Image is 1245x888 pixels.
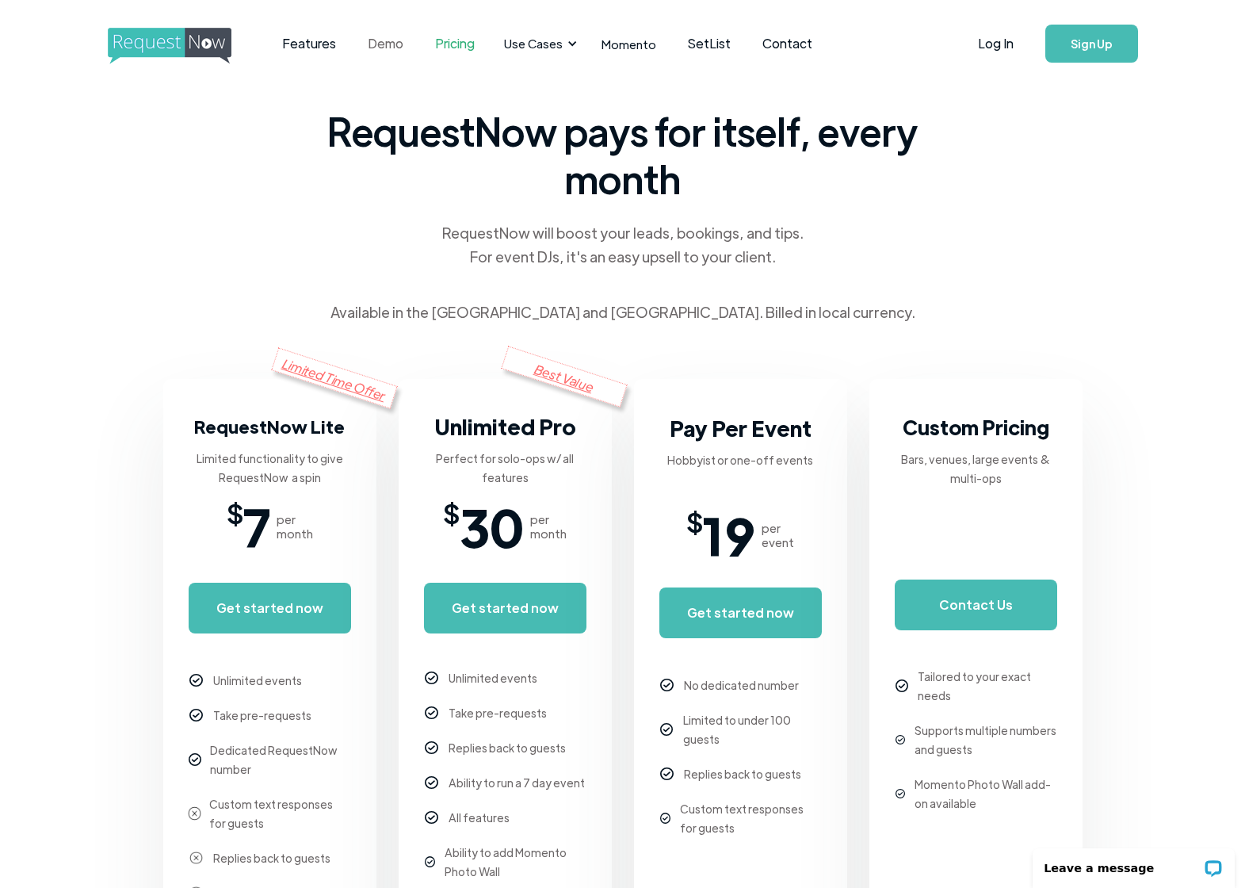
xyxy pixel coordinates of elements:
a: SetList [672,19,747,68]
div: Limited Time Offer [271,347,398,408]
div: No dedicated number [684,676,799,695]
div: Take pre-requests [213,706,311,725]
img: checkmark [896,789,905,798]
a: Momento [586,21,672,67]
a: Contact [747,19,828,68]
div: Perfect for solo-ops w/ all features [424,449,586,487]
img: checkmark [425,856,435,867]
div: Use Cases [504,35,563,52]
a: Log In [962,16,1029,71]
img: requestnow logo [108,28,261,64]
img: checkmark [660,767,674,781]
div: Use Cases [495,19,582,68]
div: All features [449,808,510,827]
strong: Pay Per Event [670,414,812,442]
div: Limited functionality to give RequestNow a spin [189,449,351,487]
img: checkmark [425,672,438,685]
img: checkmark [896,735,905,744]
div: per month [277,512,313,541]
a: Demo [352,19,419,68]
div: Supports multiple numbers and guests [915,721,1057,759]
div: Available in the [GEOGRAPHIC_DATA] and [GEOGRAPHIC_DATA]. Billed in local currency. [330,300,915,324]
span: $ [227,503,243,522]
div: Custom text responses for guests [209,794,350,832]
h3: Unlimited Pro [434,411,576,442]
div: per event [762,521,794,549]
div: Hobbyist or one-off events [667,450,813,469]
a: Get started now [189,583,351,633]
img: checkmark [425,776,438,790]
img: checkmark [189,753,201,766]
img: checkmark [896,679,908,692]
img: checkmark [660,813,670,823]
h3: RequestNow Lite [194,411,345,442]
div: Best Value [501,346,628,407]
img: checkmark [189,852,203,865]
div: Tailored to your exact needs [918,667,1056,705]
img: checkmark [188,806,201,820]
a: Sign Up [1045,25,1138,63]
div: Limited to under 100 guests [683,710,822,748]
div: per month [530,512,567,541]
span: 7 [243,503,270,550]
div: Bars, venues, large events & multi-ops [895,450,1057,488]
div: Ability to run a 7 day event [449,773,585,792]
img: checkmark [425,811,438,825]
div: Ability to add Momento Photo Wall [445,843,586,881]
img: checkmark [425,706,438,720]
div: RequestNow will boost your leads, bookings, and tips. For event DJs, it's an easy upsell to your ... [441,221,805,269]
span: 30 [460,503,524,550]
img: checkmark [660,723,673,736]
div: Dedicated RequestNow number [210,741,350,779]
a: Pricing [419,19,491,68]
strong: Custom Pricing [903,414,1049,440]
img: checkmark [425,741,438,755]
span: $ [443,503,460,522]
div: Momento Photo Wall add-on available [915,775,1057,813]
img: checkmark [189,709,203,722]
a: home [108,28,227,59]
img: checkmark [660,679,674,692]
div: Unlimited events [449,668,537,687]
a: Get started now [659,588,822,638]
div: Replies back to guests [684,764,801,783]
div: Unlimited events [213,671,302,690]
span: $ [686,511,703,530]
span: RequestNow pays for itself, every month [322,107,924,202]
div: Custom text responses for guests [680,799,821,837]
a: Features [266,19,352,68]
div: Take pre-requests [449,703,547,722]
span: 19 [703,511,755,559]
img: checkmark [189,674,203,687]
iframe: LiveChat chat widget [1022,838,1245,888]
div: Replies back to guests [449,738,566,757]
a: Contact Us [895,580,1057,630]
a: Get started now [424,583,586,633]
div: Replies back to guests [213,848,330,867]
